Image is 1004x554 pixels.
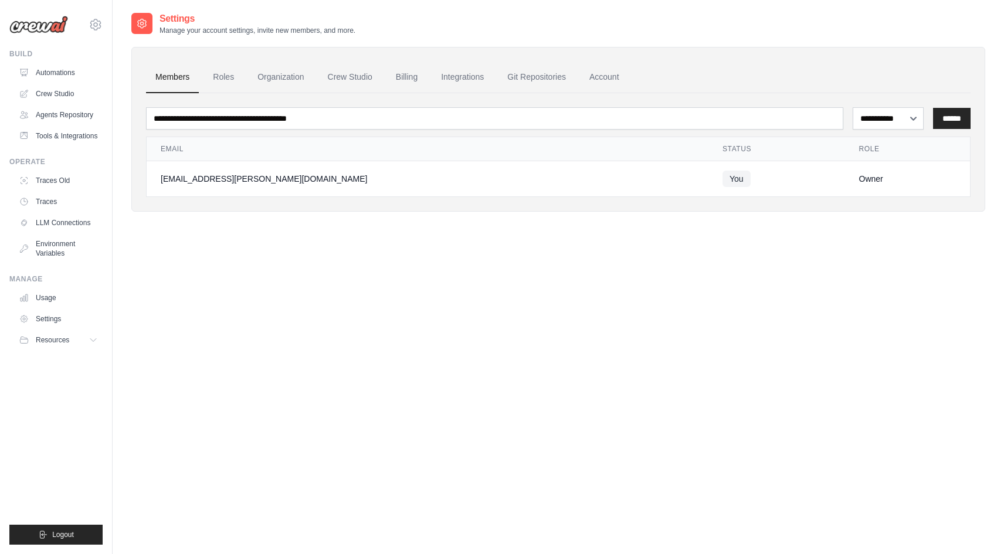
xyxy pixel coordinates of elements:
[14,192,103,211] a: Traces
[203,62,243,93] a: Roles
[36,335,69,345] span: Resources
[498,62,575,93] a: Git Repositories
[723,171,751,187] span: You
[14,127,103,145] a: Tools & Integrations
[14,106,103,124] a: Agents Repository
[580,62,629,93] a: Account
[9,49,103,59] div: Build
[161,173,694,185] div: [EMAIL_ADDRESS][PERSON_NAME][DOMAIN_NAME]
[14,234,103,263] a: Environment Variables
[52,530,74,539] span: Logout
[147,137,708,161] th: Email
[14,171,103,190] a: Traces Old
[14,288,103,307] a: Usage
[14,310,103,328] a: Settings
[859,173,956,185] div: Owner
[432,62,493,93] a: Integrations
[146,62,199,93] a: Members
[845,137,971,161] th: Role
[9,274,103,284] div: Manage
[386,62,427,93] a: Billing
[248,62,313,93] a: Organization
[14,63,103,82] a: Automations
[9,16,68,33] img: Logo
[14,84,103,103] a: Crew Studio
[318,62,382,93] a: Crew Studio
[14,331,103,349] button: Resources
[9,157,103,166] div: Operate
[160,26,355,35] p: Manage your account settings, invite new members, and more.
[9,525,103,545] button: Logout
[160,12,355,26] h2: Settings
[708,137,844,161] th: Status
[14,213,103,232] a: LLM Connections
